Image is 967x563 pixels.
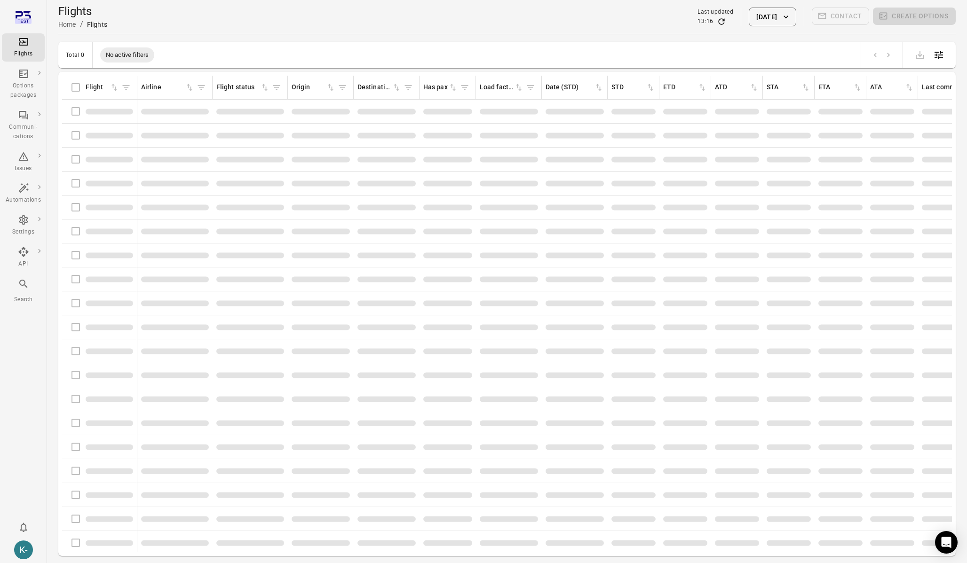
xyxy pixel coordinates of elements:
[357,82,401,93] div: Sort by destination in ascending order
[929,46,948,64] button: Open table configuration
[292,82,335,93] div: Sort by origin in ascending order
[698,8,733,17] div: Last updated
[873,8,956,26] span: Please make a selection to create an option package
[767,82,810,93] div: Sort by STA in ascending order
[812,8,870,26] span: Please make a selection to create communications
[86,82,119,93] div: Sort by flight in ascending order
[335,80,349,94] span: Filter by origin
[480,82,523,93] div: Sort by load factor in ascending order
[717,17,726,26] button: Refresh data
[458,80,472,94] span: Filter by has pax
[119,80,133,94] span: Filter by flight
[611,82,655,93] div: Sort by STD in ascending order
[6,49,41,59] div: Flights
[10,537,37,563] button: Kristinn - avilabs
[2,243,45,272] a: API
[2,107,45,144] a: Communi-cations
[100,50,155,60] span: No active filters
[546,82,603,93] div: Sort by date (STD) in ascending order
[2,180,45,208] a: Automations
[6,123,41,141] div: Communi-cations
[58,19,107,30] nav: Breadcrumbs
[401,80,415,94] span: Filter by destination
[194,80,208,94] span: Filter by airline
[6,295,41,305] div: Search
[749,8,796,26] button: [DATE]
[2,211,45,240] a: Settings
[66,52,85,58] div: Total 0
[58,21,76,28] a: Home
[935,531,958,554] div: Open Intercom Messenger
[2,275,45,307] button: Search
[269,80,284,94] span: Filter by flight status
[423,82,458,93] div: Sort by has pax in ascending order
[6,227,41,237] div: Settings
[698,17,713,26] div: 13:16
[216,82,269,93] div: Sort by flight status in ascending order
[14,518,33,537] button: Notifications
[818,82,862,93] div: Sort by ETA in ascending order
[141,82,194,93] div: Sort by airline in ascending order
[6,164,41,173] div: Issues
[6,195,41,205] div: Automations
[14,540,33,559] div: K-
[87,20,107,29] div: Flights
[2,65,45,103] a: Options packages
[2,33,45,62] a: Flights
[869,49,895,61] nav: pagination navigation
[6,81,41,100] div: Options packages
[911,50,929,59] span: Please make a selection to export
[715,82,759,93] div: Sort by ATD in ascending order
[523,80,538,94] span: Filter by load factor
[870,82,914,93] div: Sort by ATA in ascending order
[6,259,41,269] div: API
[663,82,707,93] div: Sort by ETD in ascending order
[2,148,45,176] a: Issues
[58,4,107,19] h1: Flights
[80,19,83,30] li: /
